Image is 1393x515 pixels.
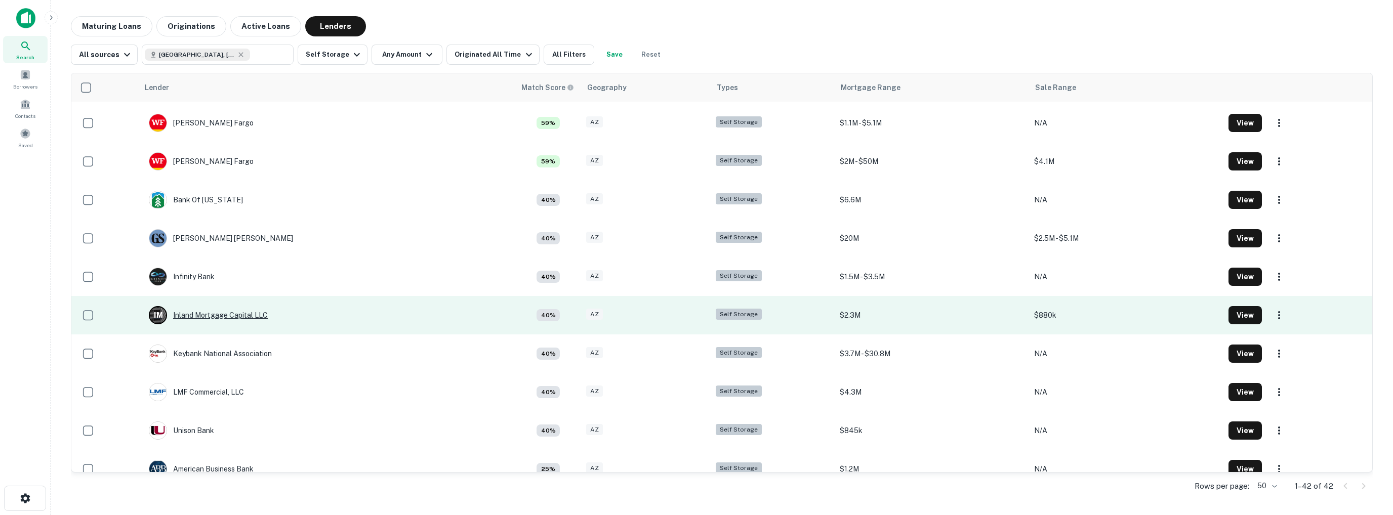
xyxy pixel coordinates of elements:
button: All Filters [544,45,594,65]
div: AZ [586,385,603,397]
a: Contacts [3,95,48,122]
div: Self Storage [716,424,762,436]
div: AZ [586,309,603,320]
button: View [1228,114,1262,132]
td: $2.5M - $5.1M [1029,219,1223,257]
img: picture [149,422,167,439]
span: Search [16,53,34,61]
button: All sources [71,45,138,65]
button: Self Storage [298,45,367,65]
th: Types [711,73,835,102]
span: Contacts [15,112,35,120]
div: Originated All Time [455,49,535,61]
th: Lender [139,73,515,102]
td: $4.1M [1029,142,1223,181]
td: $6.6M [835,181,1029,219]
button: Active Loans [230,16,301,36]
button: View [1228,306,1262,324]
th: Capitalize uses an advanced AI algorithm to match your search with the best lender. The match sco... [515,73,581,102]
td: $20M [835,219,1029,257]
h6: Match Score [521,82,572,93]
div: Inland Mortgage Capital LLC [149,306,268,324]
div: Capitalize uses an advanced AI algorithm to match your search with the best lender. The match sco... [537,194,560,206]
div: Self Storage [716,309,762,320]
div: 50 [1253,479,1279,493]
td: N/A [1029,411,1223,450]
span: Borrowers [13,82,37,91]
td: $2.3M [835,296,1029,334]
p: Rows per page: [1195,480,1249,492]
div: Mortgage Range [841,81,900,94]
div: Keybank National Association [149,345,272,363]
img: picture [149,383,167,401]
div: AZ [586,155,603,166]
div: Unison Bank [149,421,214,440]
td: N/A [1029,181,1223,219]
p: I M [154,310,162,321]
a: Search [3,36,48,63]
th: Mortgage Range [835,73,1029,102]
button: View [1228,191,1262,209]
iframe: Chat Widget [1342,434,1393,483]
div: LMF Commercial, LLC [149,383,244,401]
div: Self Storage [716,232,762,243]
img: picture [149,268,167,285]
div: AZ [586,424,603,436]
td: N/A [1029,257,1223,296]
button: Originated All Time [446,45,539,65]
div: Capitalize uses an advanced AI algorithm to match your search with the best lender. The match sco... [537,386,560,398]
div: Capitalize uses an advanced AI algorithm to match your search with the best lender. The match sco... [537,424,560,437]
img: picture [149,230,167,247]
span: [GEOGRAPHIC_DATA], [GEOGRAPHIC_DATA], [GEOGRAPHIC_DATA] [159,50,235,59]
button: View [1228,345,1262,363]
img: picture [149,114,167,132]
td: $1.5M - $3.5M [835,257,1029,296]
td: $1.2M [835,450,1029,488]
div: Capitalize uses an advanced AI algorithm to match your search with the best lender. The match sco... [537,309,560,321]
div: Self Storage [716,116,762,128]
th: Geography [581,73,711,102]
div: Self Storage [716,347,762,359]
img: picture [149,460,167,478]
td: N/A [1029,450,1223,488]
td: $4.3M [835,373,1029,411]
div: Capitalize uses an advanced AI algorithm to match your search with the best lender. The match sco... [521,82,574,93]
div: Self Storage [716,270,762,282]
div: Self Storage [716,385,762,397]
button: Any Amount [372,45,442,65]
div: Types [717,81,738,94]
td: N/A [1029,104,1223,142]
div: Sale Range [1035,81,1076,94]
button: Originations [156,16,226,36]
div: AZ [586,193,603,205]
div: American Business Bank [149,460,254,478]
a: Saved [3,124,48,151]
button: View [1228,421,1262,440]
div: Capitalize uses an advanced AI algorithm to match your search with the best lender. The match sco... [537,348,560,360]
button: Save your search to get updates of matches that match your search criteria. [598,45,631,65]
th: Sale Range [1029,73,1223,102]
img: capitalize-icon.png [16,8,35,28]
div: AZ [586,347,603,359]
img: picture [149,153,167,170]
div: Self Storage [716,462,762,474]
div: [PERSON_NAME] Fargo [149,152,254,170]
td: $880k [1029,296,1223,334]
div: Capitalize uses an advanced AI algorithm to match your search with the best lender. The match sco... [537,155,560,167]
button: Lenders [305,16,366,36]
div: Lender [145,81,169,94]
button: View [1228,268,1262,286]
td: N/A [1029,373,1223,411]
div: Capitalize uses an advanced AI algorithm to match your search with the best lender. The match sco... [537,232,560,244]
div: Capitalize uses an advanced AI algorithm to match your search with the best lender. The match sco... [537,271,560,283]
img: picture [149,191,167,208]
span: Saved [18,141,33,149]
button: View [1228,152,1262,170]
div: Geography [587,81,627,94]
div: AZ [586,232,603,243]
div: AZ [586,462,603,474]
button: Maturing Loans [71,16,152,36]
